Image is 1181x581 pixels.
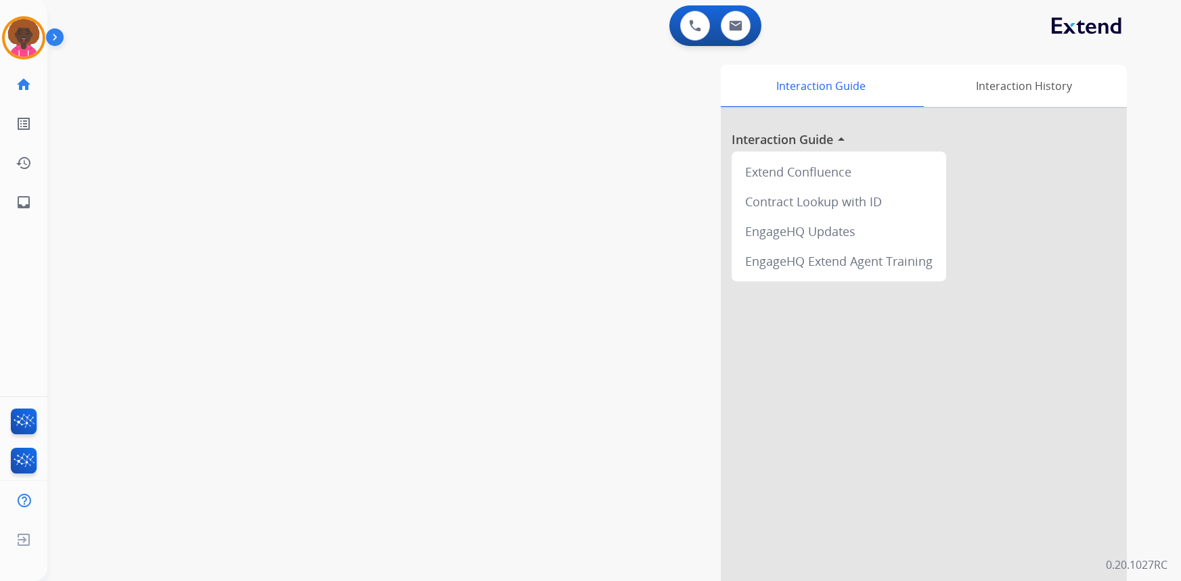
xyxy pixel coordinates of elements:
[16,194,32,210] mat-icon: inbox
[920,65,1127,107] div: Interaction History
[16,116,32,132] mat-icon: list_alt
[737,157,941,187] div: Extend Confluence
[1106,557,1167,573] p: 0.20.1027RC
[16,76,32,93] mat-icon: home
[737,246,941,276] div: EngageHQ Extend Agent Training
[737,187,941,216] div: Contract Lookup with ID
[5,19,43,57] img: avatar
[737,216,941,246] div: EngageHQ Updates
[16,155,32,171] mat-icon: history
[721,65,920,107] div: Interaction Guide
